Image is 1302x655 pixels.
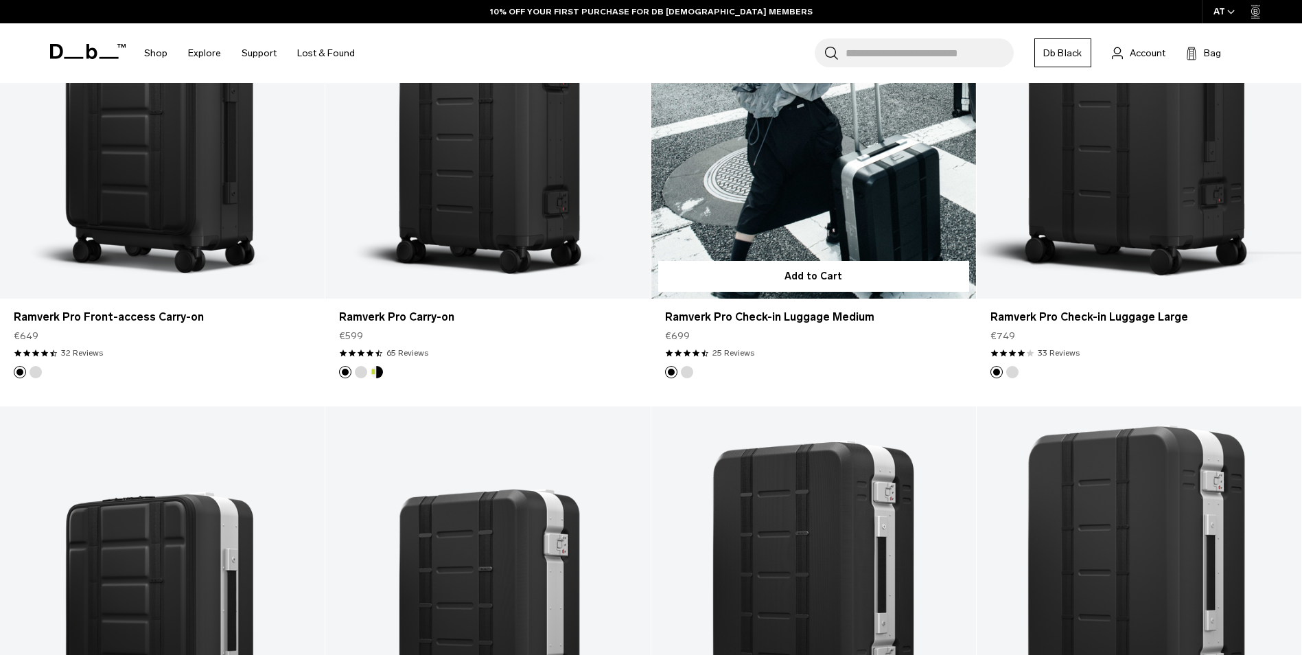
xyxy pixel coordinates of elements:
[665,309,962,325] a: Ramverk Pro Check-in Luggage Medium
[658,261,969,292] button: Add to Cart
[144,29,167,78] a: Shop
[355,366,367,378] button: Silver
[990,329,1015,343] span: €749
[712,347,754,359] a: 25 reviews
[339,329,363,343] span: €599
[1038,347,1080,359] a: 33 reviews
[188,29,221,78] a: Explore
[665,329,690,343] span: €699
[490,5,813,18] a: 10% OFF YOUR FIRST PURCHASE FOR DB [DEMOGRAPHIC_DATA] MEMBERS
[14,329,38,343] span: €649
[1130,46,1165,60] span: Account
[990,366,1003,378] button: Black Out
[14,309,311,325] a: Ramverk Pro Front-access Carry-on
[371,366,383,378] button: Db x New Amsterdam Surf Association
[1112,45,1165,61] a: Account
[339,309,636,325] a: Ramverk Pro Carry-on
[339,366,351,378] button: Black Out
[1186,45,1221,61] button: Bag
[990,309,1288,325] a: Ramverk Pro Check-in Luggage Large
[1006,366,1019,378] button: Silver
[386,347,428,359] a: 65 reviews
[1034,38,1091,67] a: Db Black
[665,366,677,378] button: Black Out
[134,23,365,83] nav: Main Navigation
[1204,46,1221,60] span: Bag
[297,29,355,78] a: Lost & Found
[14,366,26,378] button: Black Out
[242,29,277,78] a: Support
[61,347,103,359] a: 32 reviews
[30,366,42,378] button: Silver
[681,366,693,378] button: Silver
